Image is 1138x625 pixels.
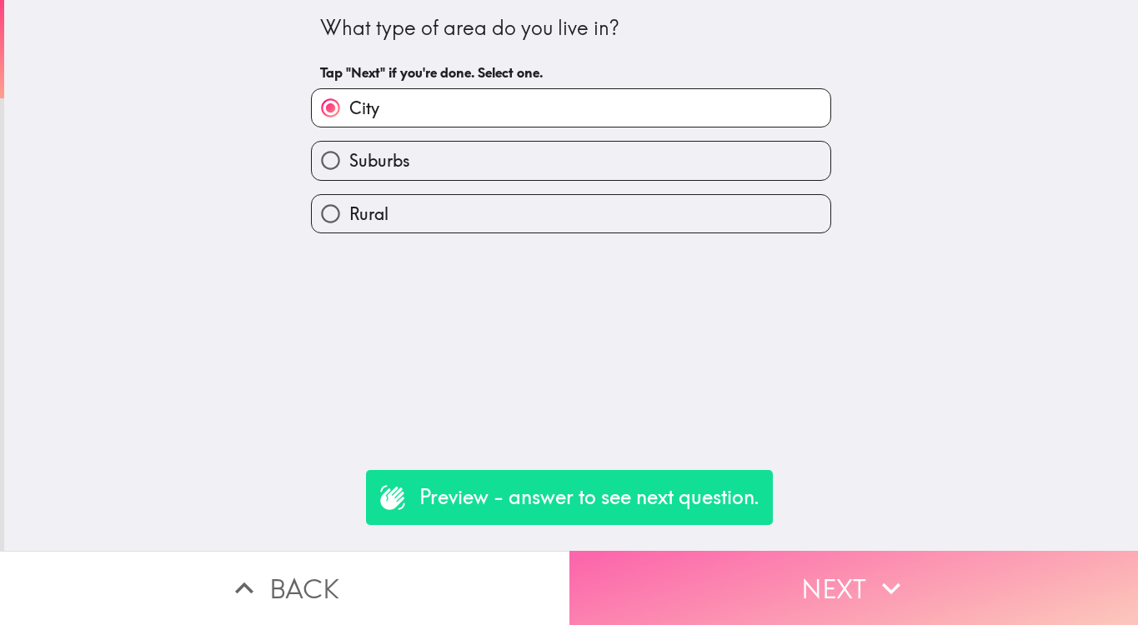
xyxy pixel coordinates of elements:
span: Suburbs [349,149,410,172]
button: Rural [312,195,830,232]
button: City [312,89,830,127]
span: Rural [349,202,389,226]
p: Preview - answer to see next question. [419,483,760,512]
h6: Tap "Next" if you're done. Select one. [320,63,822,82]
div: What type of area do you live in? [320,14,822,42]
button: Suburbs [312,142,830,179]
span: City [349,97,379,120]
